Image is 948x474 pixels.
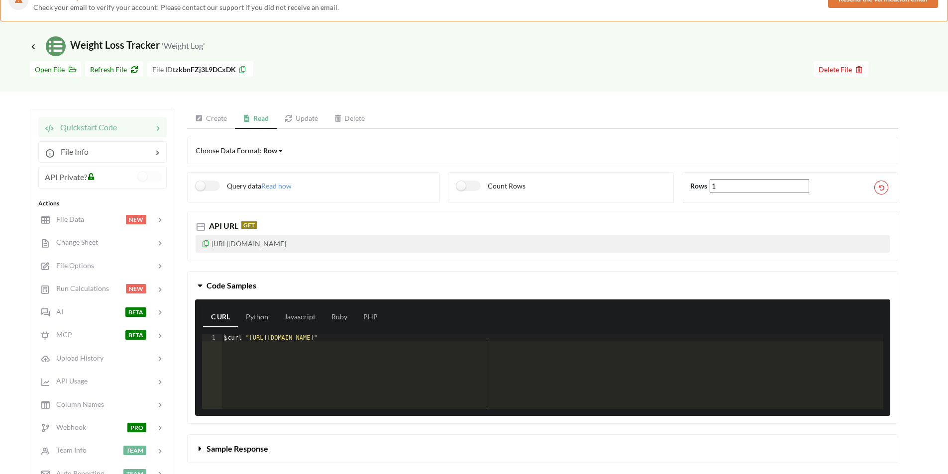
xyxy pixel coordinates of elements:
span: Team Info [50,446,87,454]
span: TEAM [123,446,146,455]
span: Read how [261,182,292,190]
span: Column Names [50,400,104,408]
span: File Info [55,147,89,156]
a: Create [187,109,235,129]
span: API URL [207,221,238,230]
button: Code Samples [188,272,898,299]
span: MCP [50,330,72,339]
span: Weight Loss Tracker [30,39,205,51]
span: AI [50,307,63,316]
button: Refresh File [85,61,143,77]
b: tzkbnFZj3L9DCxDK [173,65,236,74]
b: Rows [690,182,707,190]
small: 'Weight Log' [162,41,205,50]
div: 1 [202,334,222,341]
span: API Private? [45,172,87,182]
span: NEW [126,215,146,224]
span: Webhook [50,423,86,431]
a: Ruby [323,307,355,327]
span: API Usage [50,377,88,385]
a: Javascript [276,307,323,327]
a: PHP [355,307,386,327]
span: Code Samples [207,281,256,290]
span: File Options [50,261,94,270]
span: File Data [50,215,84,223]
a: Python [238,307,276,327]
span: BETA [125,307,146,317]
button: Open File [30,61,81,77]
span: Open File [35,65,76,74]
a: C URL [203,307,238,327]
div: Row [263,145,277,156]
p: [URL][DOMAIN_NAME] [196,235,890,253]
span: NEW [126,284,146,293]
span: Delete File [819,65,863,74]
button: Sample Response [188,435,898,463]
span: Choose Data Format: [196,146,284,155]
span: Refresh File [90,65,138,74]
button: Delete File [814,61,868,77]
span: Sample Response [207,444,268,453]
span: Check your email to verify your account! Please contact our support if you did not receive an email. [33,3,339,11]
span: PRO [127,423,146,432]
span: BETA [125,330,146,340]
label: Count Rows [456,181,526,191]
span: Upload History [50,354,104,362]
div: Actions [38,199,167,208]
a: Read [235,109,277,129]
span: Quickstart Code [54,122,117,132]
span: Change Sheet [50,238,98,246]
a: Delete [326,109,373,129]
label: Query data [196,181,261,191]
a: Update [277,109,326,129]
img: /static/media/sheets.7a1b7961.svg [46,36,66,56]
span: GET [241,221,257,229]
span: Run Calculations [50,284,109,292]
span: File ID [152,65,173,74]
